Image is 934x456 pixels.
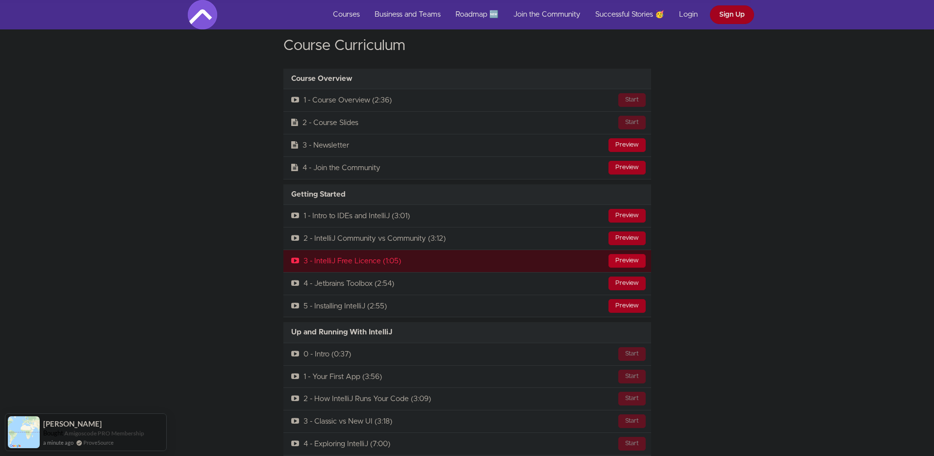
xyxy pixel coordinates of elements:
[283,89,651,111] a: Start1 - Course Overview (2:36)
[283,250,651,272] a: Preview3 - IntelliJ Free Licence (1:05)
[618,116,646,129] div: Start
[83,438,114,447] a: ProveSource
[43,429,63,437] span: Bought
[283,410,651,432] a: Start3 - Classic vs New UI (3:18)
[8,416,40,448] img: provesource social proof notification image
[283,205,651,227] a: Preview1 - Intro to IDEs and IntelliJ (3:01)
[283,433,651,455] a: Start4 - Exploring IntelliJ (7:00)
[283,295,651,317] a: Preview5 - Installing IntelliJ (2:55)
[618,93,646,107] div: Start
[43,438,74,447] span: a minute ago
[710,5,754,24] a: Sign Up
[618,414,646,428] div: Start
[618,347,646,361] div: Start
[608,161,646,175] div: Preview
[283,366,651,388] a: Start1 - Your First App (3:56)
[283,273,651,295] a: Preview4 - Jetbrains Toolbox (2:54)
[283,112,651,134] a: Start2 - Course Slides
[283,322,651,343] div: Up and Running With IntelliJ
[283,184,651,205] div: Getting Started
[618,392,646,405] div: Start
[283,69,651,89] div: Course Overview
[283,157,651,179] a: Preview4 - Join the Community
[608,254,646,268] div: Preview
[608,299,646,313] div: Preview
[283,343,651,365] a: Start0 - Intro (0:37)
[608,138,646,152] div: Preview
[618,437,646,451] div: Start
[618,370,646,383] div: Start
[43,420,102,428] span: [PERSON_NAME]
[608,231,646,245] div: Preview
[608,209,646,223] div: Preview
[283,228,651,250] a: Preview2 - IntelliJ Community vs Community (3:12)
[608,277,646,290] div: Preview
[64,430,144,437] a: Amigoscode PRO Membership
[283,388,651,410] a: Start2 - How IntelliJ Runs Your Code (3:09)
[283,38,651,54] h2: Course Curriculum
[283,134,651,156] a: Preview3 - Newsletter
